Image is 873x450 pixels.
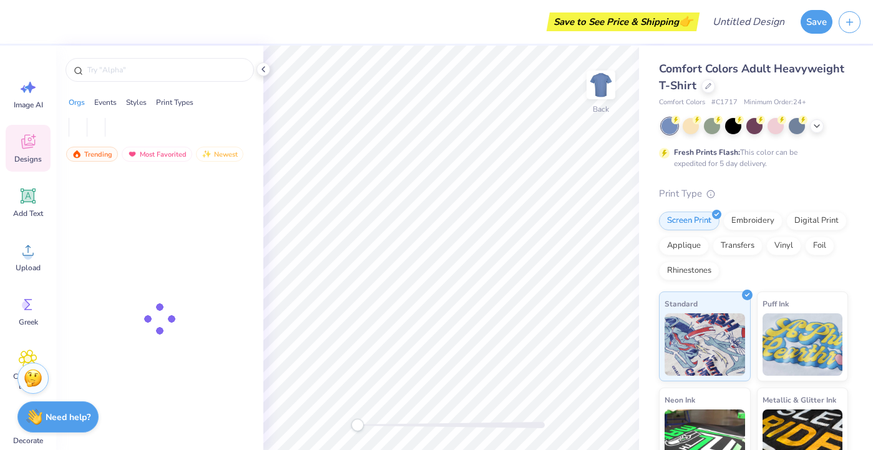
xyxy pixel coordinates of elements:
[713,237,763,255] div: Transfers
[659,187,848,201] div: Print Type
[13,208,43,218] span: Add Text
[127,150,137,159] img: most_fav.gif
[14,154,42,164] span: Designs
[66,147,118,162] div: Trending
[196,147,243,162] div: Newest
[763,297,789,310] span: Puff Ink
[805,237,834,255] div: Foil
[126,97,147,108] div: Styles
[7,371,49,391] span: Clipart & logos
[723,212,783,230] div: Embroidery
[14,100,43,110] span: Image AI
[674,147,827,169] div: This color can be expedited for 5 day delivery.
[659,262,719,280] div: Rhinestones
[711,97,738,108] span: # C1717
[665,297,698,310] span: Standard
[703,9,794,34] input: Untitled Design
[94,97,117,108] div: Events
[766,237,801,255] div: Vinyl
[659,61,844,93] span: Comfort Colors Adult Heavyweight T-Shirt
[69,97,85,108] div: Orgs
[351,419,364,431] div: Accessibility label
[13,436,43,446] span: Decorate
[16,263,41,273] span: Upload
[72,150,82,159] img: trending.gif
[744,97,806,108] span: Minimum Order: 24 +
[19,317,38,327] span: Greek
[786,212,847,230] div: Digital Print
[593,104,609,115] div: Back
[665,313,745,376] img: Standard
[588,72,613,97] img: Back
[659,237,709,255] div: Applique
[665,393,695,406] span: Neon Ink
[550,12,696,31] div: Save to See Price & Shipping
[202,150,212,159] img: newest.gif
[122,147,192,162] div: Most Favorited
[659,212,719,230] div: Screen Print
[86,64,246,76] input: Try "Alpha"
[674,147,740,157] strong: Fresh Prints Flash:
[46,411,90,423] strong: Need help?
[763,393,836,406] span: Metallic & Glitter Ink
[659,97,705,108] span: Comfort Colors
[763,313,843,376] img: Puff Ink
[679,14,693,29] span: 👉
[156,97,193,108] div: Print Types
[801,10,832,34] button: Save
